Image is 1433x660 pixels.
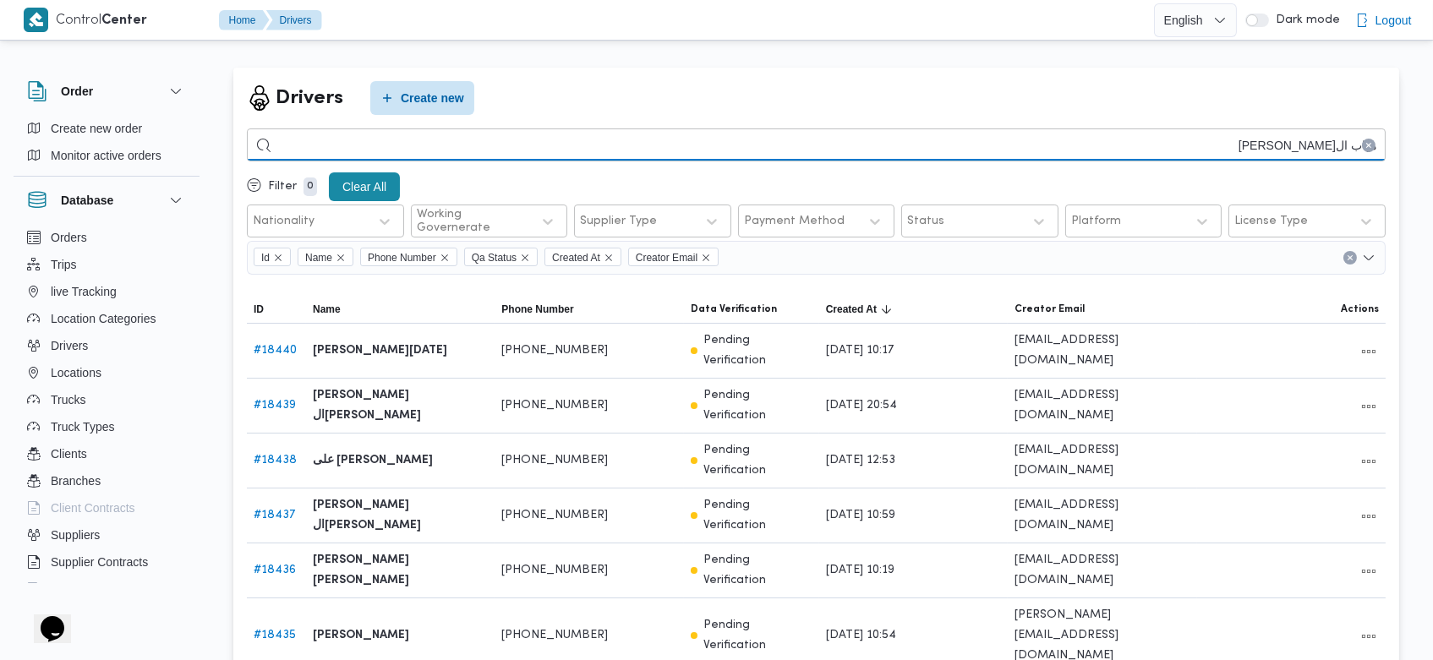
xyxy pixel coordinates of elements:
p: Pending Verification [704,385,812,426]
button: Remove Name from selection in this group [336,253,346,263]
span: Name [298,248,353,266]
button: Remove Id from selection in this group [273,253,283,263]
button: Created AtSorted in descending order [819,296,1008,323]
div: Status [907,215,944,228]
button: Create new order [20,115,193,142]
span: [EMAIL_ADDRESS][DOMAIN_NAME] [1015,440,1190,481]
span: Location Categories [51,308,156,329]
span: Phone Number [368,248,436,267]
span: Supplier Contracts [51,552,148,572]
button: Orders [20,224,193,251]
iframe: chat widget [17,592,71,643]
button: Remove Phone Number from selection in this group [440,253,450,263]
a: #18440 [254,345,297,356]
span: Creator Email [1015,303,1085,316]
span: [EMAIL_ADDRESS][DOMAIN_NAME] [1015,550,1190,591]
button: All actions [1359,561,1379,581]
button: Clear All [329,172,400,201]
div: Nationality [253,215,314,228]
span: Name [305,248,332,267]
span: Monitor active orders [51,145,161,166]
button: Remove Qa Status from selection in this group [520,253,530,263]
span: Qa Status [472,248,517,267]
span: [PHONE_NUMBER] [501,505,608,526]
span: [PHONE_NUMBER] [501,625,608,646]
p: Pending Verification [704,550,812,591]
b: على [PERSON_NAME] [313,450,433,471]
button: Supplier Contracts [20,548,193,575]
button: Truck Types [20,413,193,440]
p: Pending Verification [704,615,812,656]
span: [DATE] 10:59 [826,505,895,526]
span: Qa Status [464,248,538,266]
button: Locations [20,359,193,386]
button: Branches [20,467,193,494]
button: Clear input [1362,139,1376,152]
p: Filter [268,180,297,194]
button: Clear input [1343,251,1357,265]
span: [EMAIL_ADDRESS][DOMAIN_NAME] [1015,330,1190,371]
a: #18438 [254,455,297,466]
span: [PHONE_NUMBER] [501,395,608,416]
button: Database [27,190,186,210]
button: Suppliers [20,521,193,548]
button: Remove Creator Email from selection in this group [701,253,711,263]
span: Name [313,303,341,316]
span: Locations [51,363,101,383]
span: Logout [1376,10,1412,30]
img: X8yXhbKr1z7QwAAAABJRU5ErkJggg== [24,8,48,32]
span: Id [254,248,291,266]
span: [DATE] 10:17 [826,341,894,361]
button: All actions [1359,506,1379,526]
button: ID [247,296,306,323]
span: Actions [1341,303,1379,316]
button: Drivers [266,10,322,30]
button: Open list of options [1362,251,1376,265]
a: #18436 [254,565,296,575]
button: All actions [1359,451,1379,472]
button: Clients [20,440,193,467]
h2: Drivers [276,84,343,113]
button: Client Contracts [20,494,193,521]
span: Branches [51,471,101,491]
button: Create new [370,81,474,115]
span: Id [261,248,270,267]
b: [PERSON_NAME] [313,625,409,646]
button: Order [27,81,186,101]
span: Trucks [51,390,85,410]
span: [PHONE_NUMBER] [501,341,608,361]
span: live Tracking [51,281,117,302]
span: Drivers [51,335,88,356]
button: Devices [20,575,193,603]
button: Drivers [20,332,193,359]
span: Suppliers [51,525,100,545]
button: All actions [1359,341,1379,362]
span: Created At [544,248,621,266]
span: Dark mode [1269,14,1340,27]
svg: Sorted in descending order [880,303,894,316]
span: [EMAIL_ADDRESS][DOMAIN_NAME] [1015,385,1190,426]
span: [PHONE_NUMBER] [501,450,608,471]
button: live Tracking [20,278,193,305]
b: [PERSON_NAME] ال[PERSON_NAME] [313,385,488,426]
span: [PHONE_NUMBER] [501,560,608,581]
b: [PERSON_NAME][DATE] [313,341,447,361]
div: Working Governerate [417,208,525,235]
span: ID [254,303,264,316]
span: Phone Number [360,248,457,266]
span: [DATE] 10:19 [826,560,894,581]
p: Pending Verification [704,495,812,536]
button: Monitor active orders [20,142,193,169]
span: Client Contracts [51,498,135,518]
span: Created At; Sorted in descending order [826,303,877,316]
button: Trucks [20,386,193,413]
span: Truck Types [51,417,114,437]
b: Center [102,14,148,27]
a: #18437 [254,510,296,521]
div: Database [14,224,200,590]
b: [PERSON_NAME] [PERSON_NAME] [313,550,488,591]
p: Pending Verification [704,330,812,371]
h3: Database [61,190,113,210]
input: Search... [247,128,1386,161]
